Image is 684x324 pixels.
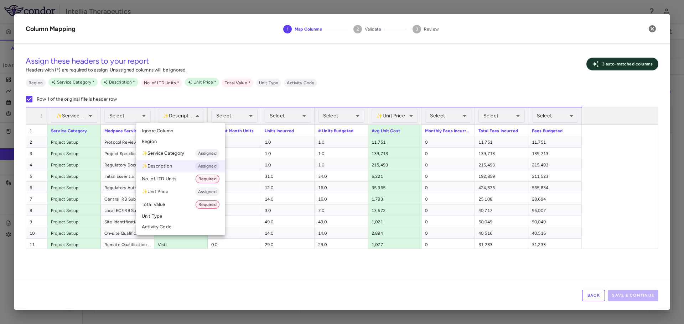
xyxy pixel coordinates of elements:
span: Assigned [195,188,219,195]
span: Ignore Column [142,128,173,134]
li: ✨ Unit Price [136,185,225,198]
span: Required [196,176,219,182]
li: ✨ Description [136,160,225,172]
span: Required [196,201,219,208]
span: Assigned [195,163,219,169]
span: Assigned [195,150,219,156]
li: No. of LTD Units [136,172,225,185]
li: Region [136,136,225,147]
li: Total Value [136,198,225,211]
li: Activity Code [136,222,225,232]
li: Unit Type [136,211,225,222]
li: ✨ Service Category [136,147,225,160]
